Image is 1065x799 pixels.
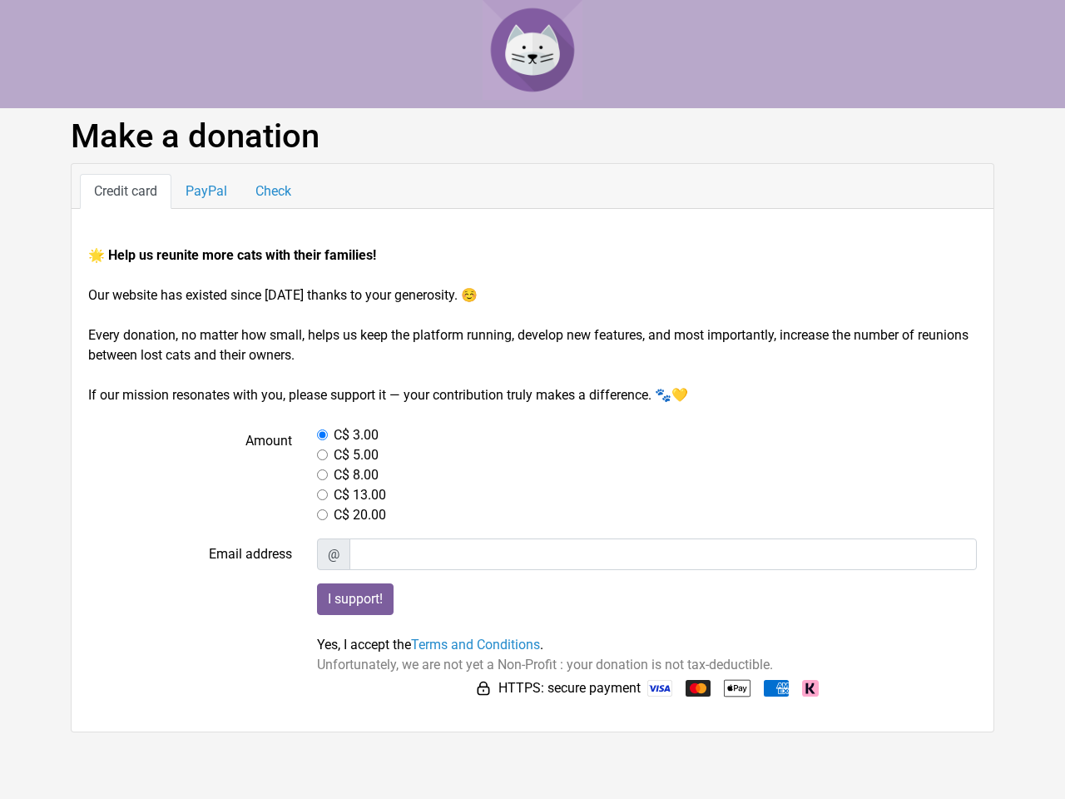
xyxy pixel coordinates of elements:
[76,425,305,525] label: Amount
[334,445,379,465] label: C$ 5.00
[88,247,376,263] strong: 🌟 Help us reunite more cats with their families!
[317,657,773,672] span: Unfortunately, we are not yet a Non-Profit : your donation is not tax-deductible.
[724,675,750,702] img: Apple Pay
[88,246,977,702] form: Our website has existed since [DATE] thanks to your generosity. ☺️ Every donation, no matter how ...
[76,538,305,570] label: Email address
[802,680,819,697] img: Klarna
[241,174,305,209] a: Check
[411,637,540,653] a: Terms and Conditions
[686,680,711,697] img: Mastercard
[334,505,386,525] label: C$ 20.00
[764,680,789,697] img: American Express
[647,680,672,697] img: Visa
[80,174,171,209] a: Credit card
[171,174,241,209] a: PayPal
[334,425,379,445] label: C$ 3.00
[475,680,492,697] img: HTTPS: secure payment
[317,583,394,615] input: I support!
[498,678,641,698] span: HTTPS: secure payment
[317,538,350,570] span: @
[71,117,994,156] h1: Make a donation
[317,637,543,653] span: Yes, I accept the .
[334,485,386,505] label: C$ 13.00
[334,465,379,485] label: C$ 8.00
